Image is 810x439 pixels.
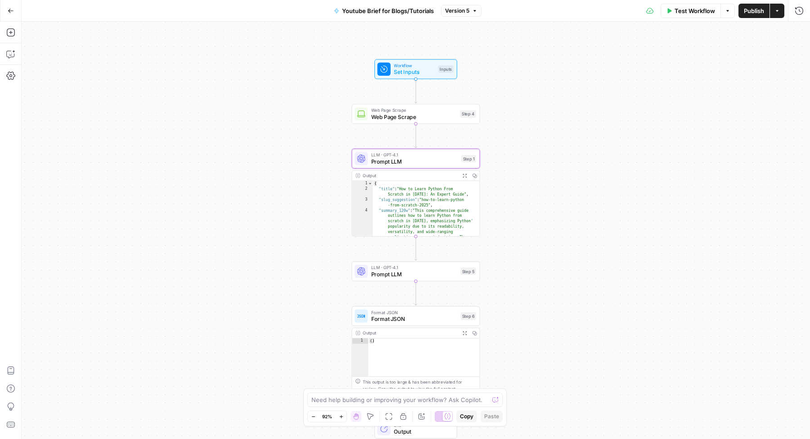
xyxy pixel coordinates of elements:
span: Set Inputs [394,68,435,76]
span: Copy [460,412,473,421]
div: Output [363,329,457,336]
span: Toggle code folding, rows 1 through 299 [368,181,372,187]
div: 1 [352,338,368,344]
span: Web Page Scrape [371,107,457,114]
div: Step 4 [460,110,476,118]
g: Edge from step_1 to step_5 [414,237,417,261]
span: Version 5 [445,7,469,15]
div: WorkflowSet InputsInputs [352,59,480,79]
button: Youtube Brief for Blogs/Tutorials [328,4,439,18]
div: EndOutput [352,419,480,439]
span: Output [394,427,450,435]
g: Edge from step_4 to step_1 [414,124,417,148]
div: 1 [352,181,373,187]
div: Step 6 [460,312,476,320]
span: Test Workflow [675,6,715,15]
g: Edge from step_5 to step_6 [414,281,417,305]
span: Copy the output [378,386,409,391]
div: 4 [352,208,373,332]
span: Web Page Scrape [371,113,457,121]
g: Edge from start to step_4 [414,79,417,103]
div: 3 [352,197,373,208]
span: Format JSON [371,315,457,323]
button: Test Workflow [661,4,721,18]
span: Format JSON [371,309,457,316]
div: Inputs [438,65,454,73]
span: Paste [484,412,499,421]
div: Step 5 [460,268,476,275]
button: Version 5 [441,5,481,17]
span: Workflow [394,62,435,69]
button: Paste [481,411,503,422]
button: Copy [456,411,477,422]
div: 2 [352,186,373,197]
span: Publish [744,6,764,15]
div: Step 1 [461,155,476,163]
span: Youtube Brief for Blogs/Tutorials [342,6,434,15]
span: LLM · GPT-4.1 [371,151,458,158]
div: Web Page ScrapeWeb Page ScrapeStep 4 [352,104,480,124]
div: Format JSONFormat JSONStep 6Output{}This output is too large & has been abbreviated for review. C... [352,306,480,394]
div: Output [363,172,457,179]
span: 92% [322,413,332,420]
span: Prompt LLM [371,157,458,165]
div: This output is too large & has been abbreviated for review. to view the full content. [363,379,476,392]
span: LLM · GPT-4.1 [371,264,457,271]
span: Prompt LLM [371,270,457,278]
button: Publish [738,4,769,18]
div: LLM · GPT-4.1Prompt LLMStep 1Output{ "title":"How to Learn Python From Scratch in [DATE]: An Expe... [352,149,480,237]
div: LLM · GPT-4.1Prompt LLMStep 5 [352,261,480,281]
